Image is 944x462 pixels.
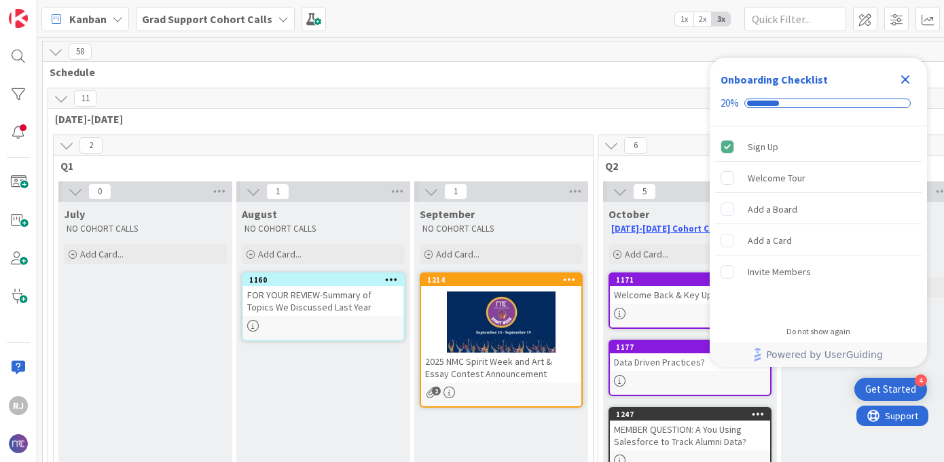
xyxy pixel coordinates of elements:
[633,183,656,200] span: 5
[610,286,770,304] div: Welcome Back & Key Updates
[422,224,580,234] p: NO COHORT CALLS
[610,274,770,304] div: 1171Welcome Back & Key Updates
[624,137,647,154] span: 6
[244,224,402,234] p: NO COHORT CALLS
[9,434,28,453] img: avatar
[748,139,778,155] div: Sign Up
[9,396,28,415] div: RJ
[748,232,792,249] div: Add a Card
[616,410,770,419] div: 1247
[610,341,770,371] div: 1177Data Driven Practices?
[712,12,730,26] span: 3x
[427,275,581,285] div: 1214
[69,11,107,27] span: Kanban
[715,132,922,162] div: Sign Up is complete.
[715,257,922,287] div: Invite Members is incomplete.
[29,2,62,18] span: Support
[854,378,927,401] div: Open Get Started checklist, remaining modules: 4
[721,97,916,109] div: Checklist progress: 20%
[610,274,770,286] div: 1171
[79,137,103,154] span: 2
[865,383,916,396] div: Get Started
[421,274,581,383] div: 12142025 NMC Spirit Week and Art & Essay Contest Announcement
[421,353,581,383] div: 2025 NMC Spirit Week and Art & Essay Contest Announcement
[74,90,97,107] span: 11
[715,163,922,193] div: Welcome Tour is incomplete.
[60,159,576,173] span: Q1
[69,43,92,60] span: 58
[80,248,124,260] span: Add Card...
[715,226,922,255] div: Add a Card is incomplete.
[242,207,277,221] span: August
[786,326,850,337] div: Do not show again
[609,340,771,396] a: 1177Data Driven Practices?
[693,12,712,26] span: 2x
[436,248,479,260] span: Add Card...
[266,183,289,200] span: 1
[744,7,846,31] input: Quick Filter...
[766,346,883,363] span: Powered by UserGuiding
[721,71,828,88] div: Onboarding Checklist
[610,421,770,450] div: MEMBER QUESTION: A You Using Salesforce to Track Alumni Data?
[616,342,770,352] div: 1177
[610,408,770,450] div: 1247MEMBER QUESTION: A You Using Salesforce to Track Alumni Data?
[610,353,770,371] div: Data Driven Practices?
[716,342,920,367] a: Powered by UserGuiding
[609,272,771,329] a: 1171Welcome Back & Key Updates
[675,12,693,26] span: 1x
[421,274,581,286] div: 1214
[432,387,441,395] span: 2
[609,207,649,221] span: October
[243,274,403,286] div: 1160
[67,224,224,234] p: NO COHORT CALLS
[243,274,403,316] div: 1160FOR YOUR REVIEW-Summary of Topics We Discussed Last Year
[710,126,927,317] div: Checklist items
[721,97,739,109] div: 20%
[142,12,272,26] b: Grad Support Cohort Calls
[420,207,475,221] span: September
[9,9,28,28] img: Visit kanbanzone.com
[748,264,811,280] div: Invite Members
[420,272,583,408] a: 12142025 NMC Spirit Week and Art & Essay Contest Announcement
[258,248,302,260] span: Add Card...
[625,248,668,260] span: Add Card...
[710,342,927,367] div: Footer
[616,275,770,285] div: 1171
[748,170,805,186] div: Welcome Tour
[64,207,85,221] span: July
[915,374,927,387] div: 4
[243,286,403,316] div: FOR YOUR REVIEW-Summary of Topics We Discussed Last Year
[894,69,916,90] div: Close Checklist
[748,201,797,217] div: Add a Board
[88,183,111,200] span: 0
[610,408,770,421] div: 1247
[611,223,762,234] a: [DATE]-[DATE] Cohort Call Schedule
[610,341,770,353] div: 1177
[710,58,927,367] div: Checklist Container
[444,183,467,200] span: 1
[249,275,403,285] div: 1160
[242,272,405,341] a: 1160FOR YOUR REVIEW-Summary of Topics We Discussed Last Year
[715,194,922,224] div: Add a Board is incomplete.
